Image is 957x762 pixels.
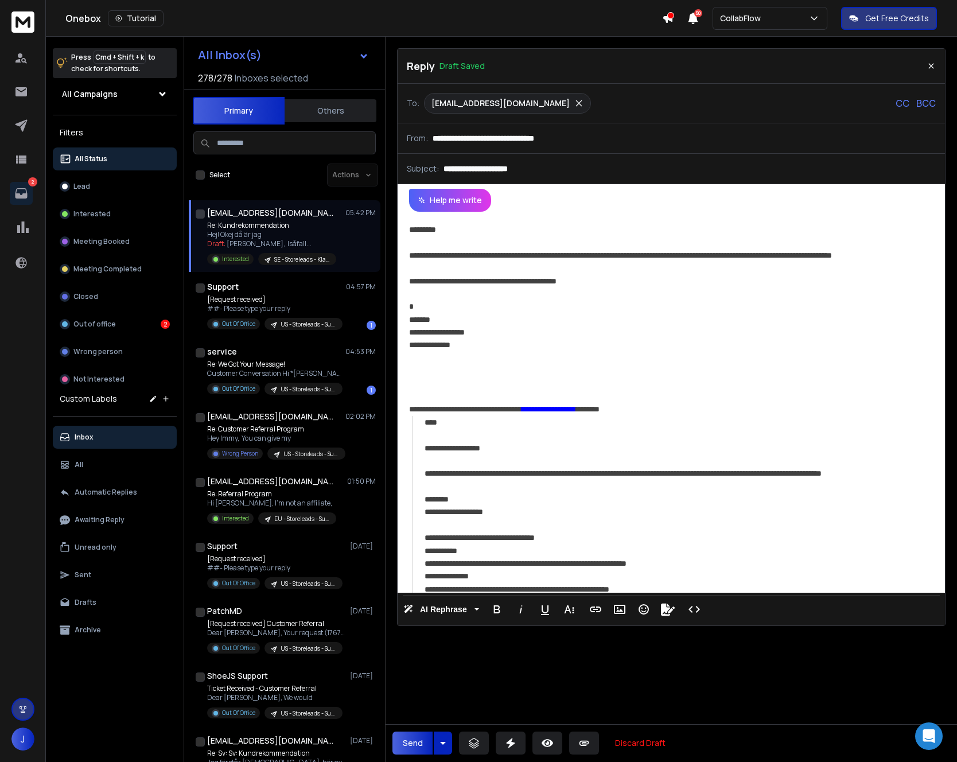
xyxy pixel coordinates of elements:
p: Sent [75,570,91,580]
h3: Filters [53,125,177,141]
button: All Inbox(s) [189,44,378,67]
p: Awaiting Reply [75,515,125,524]
h3: Custom Labels [60,393,117,405]
p: [DATE] [350,671,376,681]
span: Draft: [207,239,225,248]
button: Send [392,732,433,755]
p: Ticket Received - Customer Referral [207,684,343,693]
p: Hi [PERSON_NAME], I’m not an affiliate, [207,499,336,508]
button: Code View [683,598,705,621]
button: Italic (⌘I) [510,598,532,621]
button: Out of office2 [53,313,177,336]
button: Others [285,98,376,123]
h1: [EMAIL_ADDRESS][DOMAIN_NAME] [207,735,333,747]
p: Inbox [75,433,94,442]
p: 02:02 PM [345,412,376,421]
h1: PatchMD [207,605,242,617]
p: Dear [PERSON_NAME], We would [207,693,343,702]
button: Archive [53,619,177,642]
button: J [11,728,34,751]
p: Out of office [73,320,116,329]
h1: All Campaigns [62,88,118,100]
h1: [EMAIL_ADDRESS][DOMAIN_NAME] [207,207,333,219]
p: [DATE] [350,607,376,616]
div: 2 [161,320,170,329]
h1: All Inbox(s) [198,49,262,61]
button: Get Free Credits [841,7,937,30]
button: Insert Image (⌘P) [609,598,631,621]
p: Interested [222,255,249,263]
h1: Support [207,541,238,552]
p: 04:53 PM [345,347,376,356]
button: Inbox [53,426,177,449]
p: US - Storeleads - Support emails - CollabCenter [283,450,339,458]
div: 1 [367,321,376,330]
p: From: [407,133,428,144]
p: Subject: [407,163,439,174]
p: All [75,460,83,469]
h1: [EMAIL_ADDRESS][DOMAIN_NAME] [207,476,333,487]
p: US - Storeleads - Support emails - CollabCenter [281,644,336,653]
div: 1 [367,386,376,395]
button: Interested [53,203,177,226]
p: 01:50 PM [347,477,376,486]
button: Bold (⌘B) [486,598,508,621]
p: [Request received] Customer Referral [207,619,345,628]
p: Not Interested [73,375,125,384]
p: Re: We Got Your Message! [207,360,345,369]
p: Get Free Credits [865,13,929,24]
span: Cmd + Shift + k [94,50,146,64]
div: Open Intercom Messenger [915,722,943,750]
p: CC [896,96,909,110]
button: Meeting Booked [53,230,177,253]
button: Emoticons [633,598,655,621]
p: Interested [73,209,111,219]
p: Meeting Booked [73,237,130,246]
span: AI Rephrase [418,605,469,615]
p: Reply [407,58,435,74]
button: All Status [53,147,177,170]
p: To: [407,98,419,109]
h1: [EMAIL_ADDRESS][DOMAIN_NAME] [207,411,333,422]
p: Automatic Replies [75,488,137,497]
span: 50 [694,9,702,17]
button: Wrong person [53,340,177,363]
p: [DATE] [350,736,376,745]
p: Interested [222,514,249,523]
a: 2 [10,182,33,205]
p: Re: Referral Program [207,489,336,499]
p: EU - Storeleads - Support emails - CollabCenter [274,515,329,523]
p: Meeting Completed [73,265,142,274]
h3: Inboxes selected [235,71,308,85]
button: Awaiting Reply [53,508,177,531]
p: [Request received] [207,554,343,563]
p: Hey Immy, You can give my [207,434,345,443]
button: Unread only [53,536,177,559]
p: 2 [28,177,37,186]
button: All [53,453,177,476]
button: Discard Draft [606,732,675,755]
h1: service [207,346,237,357]
button: Meeting Completed [53,258,177,281]
p: SE - Storeleads - Klaviyo - Support emails [274,255,329,264]
p: US - Storeleads - Support emails - CollabCenter [281,580,336,588]
button: Insert Link (⌘K) [585,598,606,621]
p: [DATE] [350,542,376,551]
button: Automatic Replies [53,481,177,504]
p: Dear [PERSON_NAME], Your request (176788) [207,628,345,637]
p: Archive [75,625,101,635]
p: Re: Sv: Sv: Kundrekommendation [207,749,345,758]
button: All Campaigns [53,83,177,106]
button: Help me write [409,189,491,212]
button: Signature [657,598,679,621]
button: Tutorial [108,10,164,26]
button: Drafts [53,591,177,614]
p: Press to check for shortcuts. [71,52,155,75]
p: Lead [73,182,90,191]
button: Underline (⌘U) [534,598,556,621]
span: 278 / 278 [198,71,232,85]
span: [PERSON_NAME], Isåfall ... [227,239,312,248]
button: Lead [53,175,177,198]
